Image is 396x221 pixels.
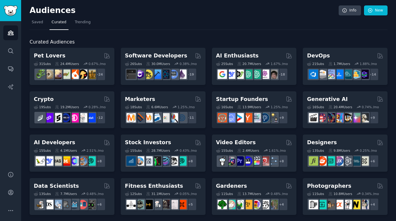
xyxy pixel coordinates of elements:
img: leopardgeckos [53,70,62,79]
h2: DevOps [307,52,330,60]
img: GoogleGeminiAI [218,70,227,79]
h2: Marketers [125,96,155,103]
div: 12 Sub s [125,192,142,196]
div: 0.67 % /mo [88,62,106,66]
img: SavageGarden [235,200,244,209]
img: SonyAlpha [334,200,343,209]
div: 6.6M Users [146,105,168,109]
img: datasets [78,200,87,209]
img: ethstaker [53,113,62,122]
img: GYM [126,200,136,209]
img: GummySearch logo [4,5,18,16]
img: PetAdvice [78,70,87,79]
div: 15 Sub s [34,148,51,153]
img: chatgpt_promptDesign [243,70,252,79]
div: 0.05 % /mo [180,192,197,196]
img: analytics [69,200,79,209]
div: 2.4M Users [237,148,259,153]
img: premiere [235,156,244,166]
img: OnlineMarketing [177,113,187,122]
img: Youtubevideo [260,156,269,166]
div: 10.8M Users [328,192,352,196]
div: 4.1M Users [55,148,77,153]
h2: Software Developers [125,52,187,60]
img: azuredevops [309,70,318,79]
img: streetphotography [317,200,327,209]
img: ValueInvesting [135,156,144,166]
img: ycombinator [243,113,252,122]
a: Saved [30,18,45,30]
div: 11 Sub s [307,192,324,196]
img: aws_cdk [351,70,360,79]
img: datascience [44,200,53,209]
img: physicaltherapy [169,200,178,209]
img: EntrepreneurRideAlong [218,113,227,122]
div: 0.28 % /mo [88,105,106,109]
img: AItoolsCatalog [235,70,244,79]
img: succulents [226,200,235,209]
img: UX_Design [359,156,369,166]
img: DeepSeek [44,156,53,166]
img: indiehackers [251,113,261,122]
div: 11 Sub s [216,192,233,196]
img: googleads [160,113,170,122]
img: UXDesign [334,156,343,166]
a: Curated [49,18,69,30]
div: 28.7M Users [146,148,170,153]
div: 15 Sub s [216,148,233,153]
div: + 11 [184,111,197,124]
div: 20.4M Users [328,105,352,109]
div: 24.4M Users [55,62,79,66]
div: 21 Sub s [307,62,324,66]
h2: Designers [307,139,337,146]
div: 13 Sub s [34,192,51,196]
div: + 6 [93,198,106,211]
img: iOSProgramming [152,70,161,79]
img: DeepSeek [226,70,235,79]
img: AIDevelopersSociety [86,156,96,166]
img: ethfinance [36,113,45,122]
img: typography [309,156,318,166]
img: Docker_DevOps [326,70,335,79]
img: startup [235,113,244,122]
img: DreamBooth [359,113,369,122]
div: 25 Sub s [216,62,233,66]
div: 31.1M Users [146,192,170,196]
div: 7.7M Users [55,192,77,196]
img: GardeningUK [243,200,252,209]
div: 0.48 % /mo [271,192,288,196]
img: csharp [135,70,144,79]
div: + 9 [275,111,288,124]
h2: Pet Lovers [34,52,65,60]
a: Info [339,5,361,16]
img: learnjavascript [143,70,153,79]
img: AskMarketing [143,113,153,122]
img: FluxAI [343,113,352,122]
img: turtle [61,70,70,79]
h2: Video Editors [216,139,256,146]
img: workout [143,200,153,209]
div: 26 Sub s [125,62,142,66]
img: CryptoNews [78,113,87,122]
h2: Startup Founders [216,96,268,103]
img: deepdream [326,113,335,122]
img: Trading [152,156,161,166]
img: MachineLearning [36,200,45,209]
img: AskComputerScience [169,70,178,79]
img: canon [343,200,352,209]
img: bigseo [135,113,144,122]
img: learndesign [351,156,360,166]
div: + 18 [275,68,288,81]
img: postproduction [268,156,278,166]
img: VideoEditors [243,156,252,166]
img: vegetablegardening [218,200,227,209]
img: Forex [143,156,153,166]
h2: AI Enthusiasts [216,52,259,60]
div: + 12 [93,111,106,124]
div: + 6 [366,155,379,167]
img: technicalanalysis [177,156,187,166]
div: 1.88 % /mo [360,62,377,66]
div: 30.0M Users [146,62,170,66]
img: web3 [61,113,70,122]
img: fitness30plus [160,200,170,209]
